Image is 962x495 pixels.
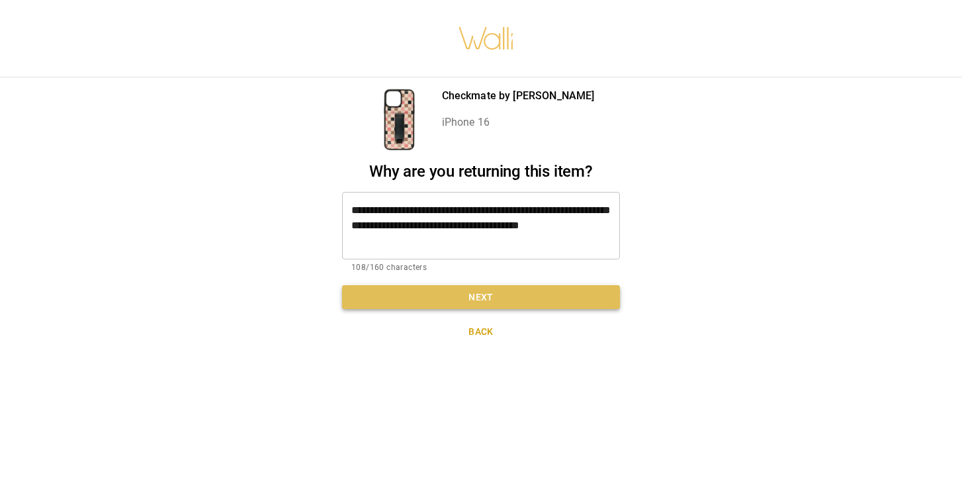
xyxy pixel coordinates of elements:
button: Back [342,320,620,344]
p: 108/160 characters [351,261,611,275]
p: iPhone 16 [442,114,595,130]
button: Next [342,285,620,310]
h2: Why are you returning this item? [342,162,620,181]
img: walli-inc.myshopify.com [458,10,515,67]
p: Checkmate by [PERSON_NAME] [442,88,595,104]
